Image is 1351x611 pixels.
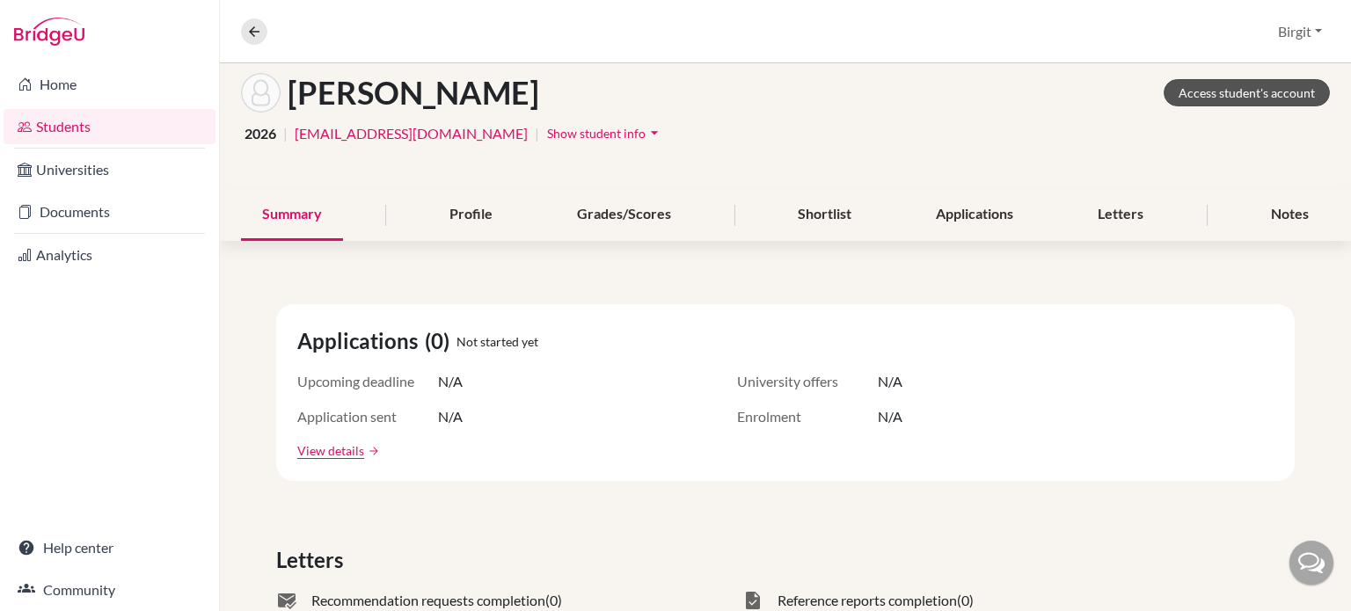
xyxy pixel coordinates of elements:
[4,572,215,607] a: Community
[878,406,902,427] span: N/A
[438,371,463,392] span: N/A
[295,123,528,144] a: [EMAIL_ADDRESS][DOMAIN_NAME]
[283,123,288,144] span: |
[4,152,215,187] a: Universities
[547,126,646,141] span: Show student info
[957,590,974,611] span: (0)
[241,189,343,241] div: Summary
[428,189,514,241] div: Profile
[4,237,215,273] a: Analytics
[4,194,215,229] a: Documents
[297,441,364,460] a: View details
[241,73,281,113] img: Sara Bedi's avatar
[40,12,76,28] span: Help
[915,189,1034,241] div: Applications
[1164,79,1330,106] a: Access student's account
[311,590,545,611] span: Recommendation requests completion
[425,325,456,357] span: (0)
[297,371,438,392] span: Upcoming deadline
[438,406,463,427] span: N/A
[546,120,664,147] button: Show student infoarrow_drop_down
[276,544,350,576] span: Letters
[4,67,215,102] a: Home
[535,123,539,144] span: |
[646,124,663,142] i: arrow_drop_down
[556,189,692,241] div: Grades/Scores
[1270,15,1330,48] button: Birgit
[878,371,902,392] span: N/A
[297,325,425,357] span: Applications
[545,590,562,611] span: (0)
[245,123,276,144] span: 2026
[1077,189,1165,241] div: Letters
[737,406,878,427] span: Enrolment
[1250,189,1330,241] div: Notes
[777,189,873,241] div: Shortlist
[4,530,215,565] a: Help center
[778,590,957,611] span: Reference reports completion
[737,371,878,392] span: University offers
[297,406,438,427] span: Application sent
[276,590,297,611] span: mark_email_read
[742,590,763,611] span: task
[14,18,84,46] img: Bridge-U
[364,445,380,457] a: arrow_forward
[288,74,539,112] h1: [PERSON_NAME]
[4,109,215,144] a: Students
[456,332,538,351] span: Not started yet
